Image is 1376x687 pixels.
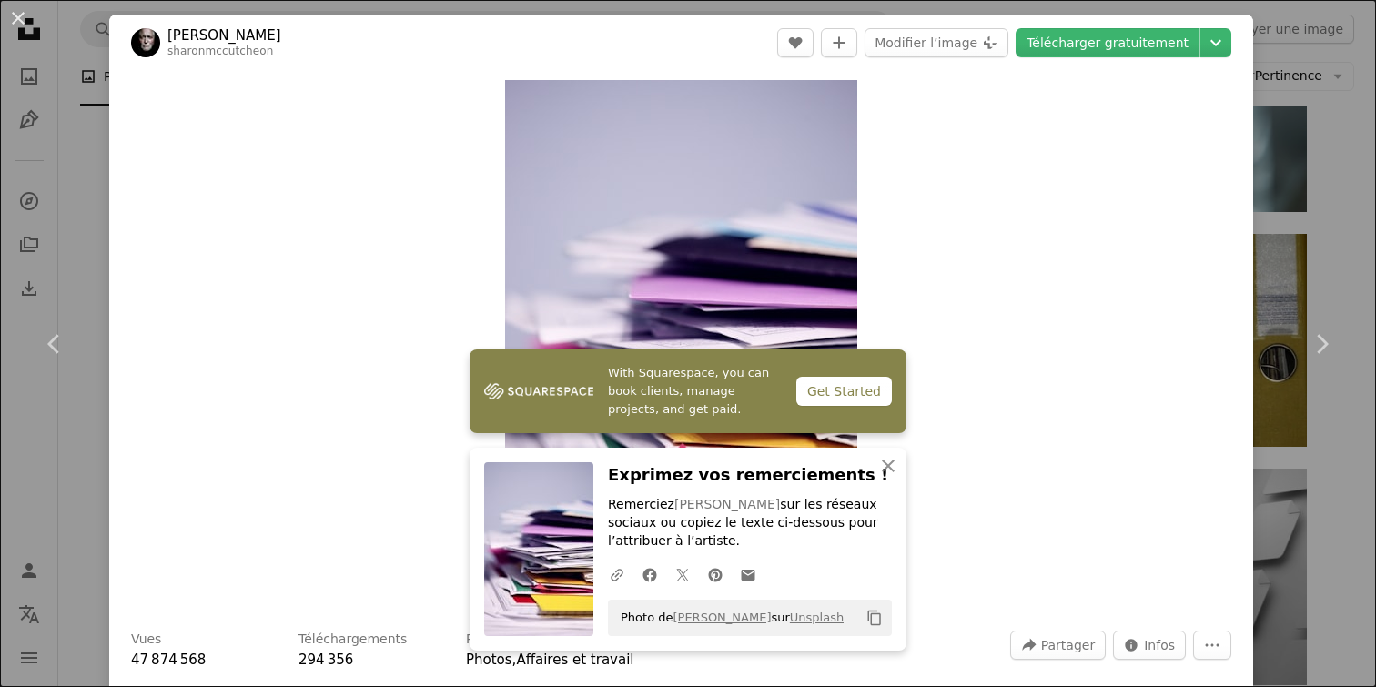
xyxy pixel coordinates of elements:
a: Partagez-leTwitter [666,556,699,592]
div: Get Started [796,377,892,406]
a: sharonmccutcheon [167,45,273,57]
button: Modifier l’image [865,28,1008,57]
span: Photo de sur [612,603,844,632]
button: Zoom sur cette image [505,80,857,609]
button: Plus d’actions [1193,631,1231,660]
span: With Squarespace, you can book clients, manage projects, and get paid. [608,364,782,419]
a: Unsplash [790,611,844,624]
span: Infos [1144,631,1175,659]
a: [PERSON_NAME] [167,26,281,45]
a: With Squarespace, you can book clients, manage projects, and get paid.Get Started [470,349,906,433]
a: Affaires et travail [516,652,633,668]
a: Suivant [1267,257,1376,431]
a: [PERSON_NAME] [673,611,771,624]
img: Accéder au profil de Alexander Grey [131,28,160,57]
a: [PERSON_NAME] [674,497,780,511]
span: , [512,652,517,668]
h3: Présentée dans [466,631,564,649]
button: Ajouter à la collection [821,28,857,57]
a: Partagez-lePinterest [699,556,732,592]
a: Partagez-leFacebook [633,556,666,592]
button: Copier dans le presse-papier [859,602,890,633]
button: Statistiques de cette image [1113,631,1186,660]
button: Partager cette image [1010,631,1106,660]
h3: Téléchargements [298,631,407,649]
img: file-1747939142011-51e5cc87e3c9 [484,378,593,405]
h3: Vues [131,631,161,649]
img: pile de papiers d’impression [505,80,857,609]
button: J’aime [777,28,814,57]
span: Partager [1041,631,1095,659]
a: Télécharger gratuitement [1016,28,1199,57]
span: 47 874 568 [131,652,206,668]
a: Partager par mail [732,556,764,592]
h3: Exprimez vos remerciements ! [608,462,892,489]
button: Choisissez la taille de téléchargement [1200,28,1231,57]
span: 294 356 [298,652,353,668]
p: Remerciez sur les réseaux sociaux ou copiez le texte ci-dessous pour l’attribuer à l’artiste. [608,496,892,551]
a: Photos [466,652,512,668]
